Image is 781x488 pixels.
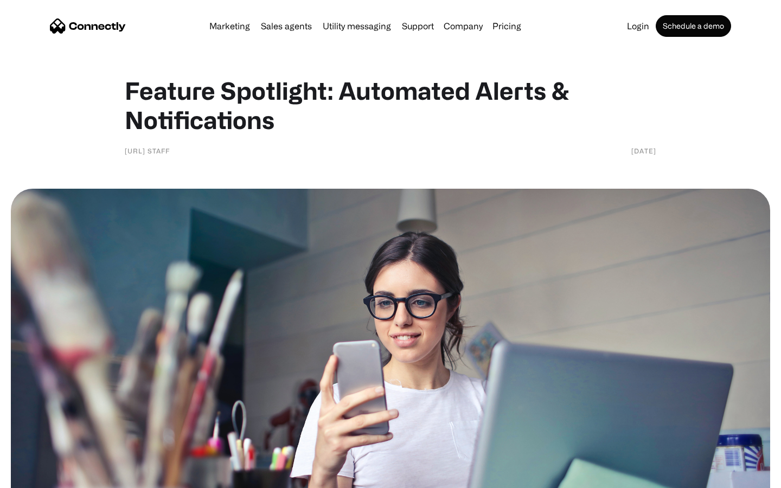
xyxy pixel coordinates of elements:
div: Company [440,18,486,34]
a: Utility messaging [318,22,395,30]
h1: Feature Spotlight: Automated Alerts & Notifications [125,76,656,134]
a: home [50,18,126,34]
div: [DATE] [631,145,656,156]
a: Schedule a demo [656,15,731,37]
ul: Language list [22,469,65,484]
div: [URL] staff [125,145,170,156]
a: Pricing [488,22,526,30]
aside: Language selected: English [11,469,65,484]
div: Company [444,18,483,34]
a: Support [398,22,438,30]
a: Sales agents [257,22,316,30]
a: Marketing [205,22,254,30]
a: Login [623,22,654,30]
